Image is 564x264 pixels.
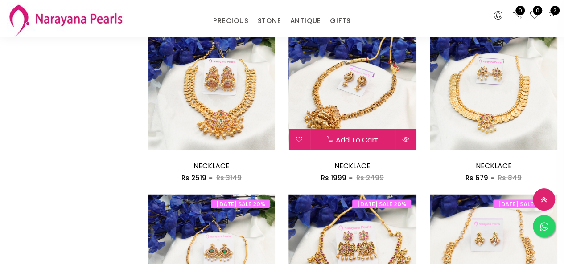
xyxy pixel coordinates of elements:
a: 0 [512,10,523,21]
a: PRECIOUS [213,14,248,28]
button: Add to cart [310,129,395,150]
a: NECKLACE [193,160,230,171]
span: Rs 2519 [181,173,206,182]
span: Rs 3149 [216,173,242,182]
span: Rs 1999 [321,173,346,182]
a: STONE [257,14,281,28]
span: Rs 679 [465,173,488,182]
a: 0 [529,10,540,21]
span: [DATE] SALE 20% [352,199,411,208]
a: NECKLACE [475,160,511,171]
button: Add to wishlist [288,129,309,150]
span: Rs 849 [498,173,522,182]
span: Rs 2499 [356,173,384,182]
span: [DATE] SALE 20% [493,199,552,208]
a: ANTIQUE [290,14,321,28]
span: 0 [515,6,525,15]
a: GIFTS [330,14,351,28]
span: [DATE] SALE 20% [211,199,270,208]
span: 2 [550,6,560,15]
button: Quick View [395,129,416,150]
button: 2 [547,10,557,21]
a: NECKLACE [334,160,371,171]
span: 0 [533,6,542,15]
